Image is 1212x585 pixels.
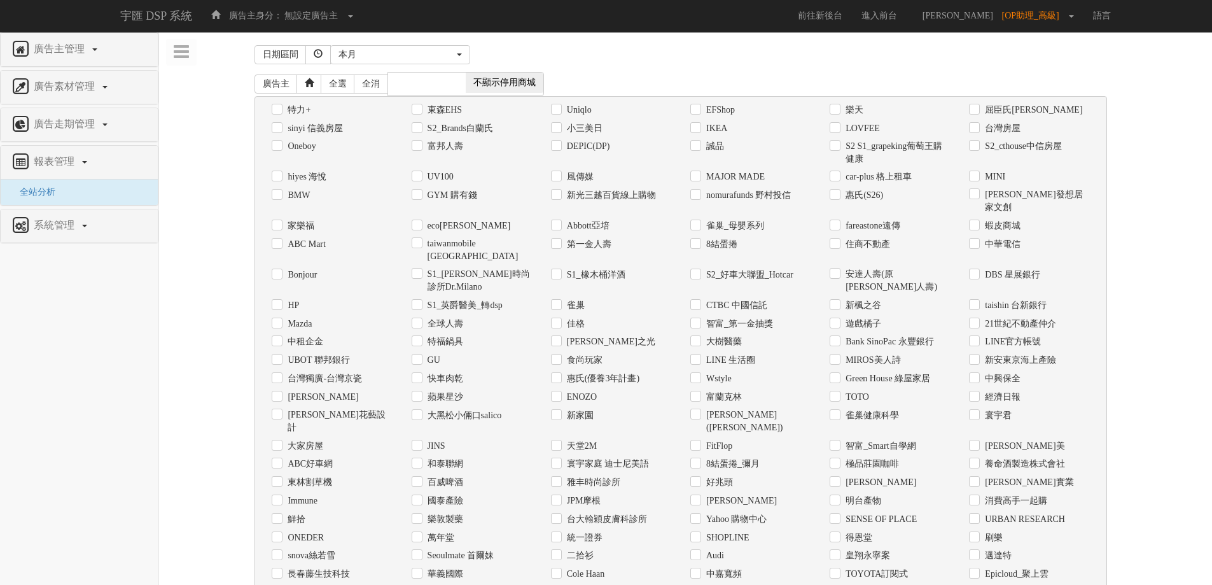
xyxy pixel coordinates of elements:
label: 8結蛋捲 [703,238,737,251]
label: SHOPLINE [703,532,749,544]
span: 無設定廣告主 [284,11,338,20]
label: 雀巢 [564,299,585,312]
label: fareastone遠傳 [842,220,900,232]
label: [PERSON_NAME] [703,495,777,507]
label: S2_好車大聯盟_Hotcar [703,269,793,281]
label: Oneboy [284,140,316,153]
label: JINS [424,440,445,453]
label: 新家園 [564,409,594,422]
label: [PERSON_NAME]([PERSON_NAME]) [703,409,811,434]
label: 華義國際 [424,568,463,581]
span: 系統管理 [31,220,81,230]
label: 養命酒製造株式會社 [982,458,1065,470]
label: [PERSON_NAME]美 [982,440,1064,453]
span: 報表管理 [31,156,81,167]
label: 食尚玩家 [564,354,603,367]
label: 新光三越百貨線上購物 [564,189,656,202]
label: TOYOTA訂閱式 [842,568,908,581]
label: 鮮拾 [284,513,305,526]
label: 特福鍋具 [424,335,463,348]
label: UV100 [424,171,454,183]
label: 皇翔永寧案 [842,549,890,562]
label: 特力+ [284,104,310,116]
label: Immune [284,495,317,507]
label: 中租企金 [284,335,323,348]
label: 風傳媒 [564,171,594,183]
label: GYM 購有錢 [424,189,477,202]
span: [PERSON_NAME] [916,11,1000,20]
label: 寰宇家庭 迪士尼美語 [564,458,650,470]
label: 安達人壽(原[PERSON_NAME]人壽) [842,268,950,293]
label: 大黑松小倆口salico [424,409,502,422]
label: BMW [284,189,310,202]
label: JPM摩根 [564,495,601,507]
label: LINE 生活圈 [703,354,755,367]
label: 國泰產險 [424,495,463,507]
label: SENSE ОF PLACE [842,513,917,526]
label: 佳格 [564,318,585,330]
label: DEPIC(DP) [564,140,610,153]
div: 本月 [338,48,454,61]
label: Uniqlo [564,104,592,116]
label: Audi [703,549,724,562]
label: CTBC 中國信託 [703,299,767,312]
label: 家樂福 [284,220,314,232]
label: 明台產物 [842,495,881,507]
label: LOVFEE [842,122,880,135]
a: 全消 [354,74,388,94]
label: 百威啤酒 [424,476,463,489]
label: 寰宇君 [982,409,1012,422]
label: 天堂2M [564,440,597,453]
label: 惠氏(優養3年計畫) [564,372,639,385]
label: 大樹醫藥 [703,335,742,348]
label: 中華電信 [982,238,1020,251]
label: 全球人壽 [424,318,463,330]
label: 住商不動產 [842,238,890,251]
a: 全站分析 [10,187,55,197]
label: UBOT 聯邦銀行 [284,354,349,367]
label: 台灣獨廣-台灣京瓷 [284,372,362,385]
label: S2_cthouse中信房屋 [982,140,1062,153]
label: 第一金人壽 [564,238,611,251]
label: 長春藤生技科技 [284,568,350,581]
label: ENOZO [564,391,597,404]
label: eco[PERSON_NAME] [424,220,511,232]
label: Seoulmate 首爾妹 [424,549,494,562]
label: 得恩堂 [842,532,872,544]
span: 廣告主身分： [229,11,282,20]
label: 台灣房屋 [982,122,1020,135]
label: 萬年堂 [424,532,454,544]
label: 蘋果星沙 [424,391,463,404]
label: GU [424,354,440,367]
label: 21世紀不動產仲介 [982,318,1056,330]
label: 誠品 [703,140,724,153]
label: Abbott亞培 [564,220,609,232]
label: 快車肉乾 [424,372,463,385]
span: 廣告走期管理 [31,118,101,129]
a: 廣告主管理 [10,39,148,60]
label: HP [284,299,299,312]
label: [PERSON_NAME]之光 [564,335,655,348]
label: 8結蛋捲_彌月 [703,458,760,470]
span: [OP助理_高級] [1002,11,1066,20]
label: LINE官方帳號 [982,335,1041,348]
label: FitFlop [703,440,732,453]
label: nomurafunds 野村投信 [703,189,791,202]
label: ONEDER [284,532,324,544]
label: [PERSON_NAME]實業 [982,476,1073,489]
label: Wstyle [703,372,732,385]
label: Epicloud_聚上雲 [982,568,1048,581]
label: [PERSON_NAME]發想居家文創 [982,188,1089,214]
label: 雅丰時尚診所 [564,476,620,489]
label: [PERSON_NAME] [284,391,358,404]
span: 廣告素材管理 [31,81,101,92]
label: 樂天 [842,104,863,116]
label: S1_英爵醫美_轉dsp [424,299,503,312]
label: 刷樂 [982,532,1003,544]
label: 蝦皮商城 [982,220,1020,232]
label: 富邦人壽 [424,140,463,153]
label: 和泰聯網 [424,458,463,470]
label: S1_橡木桶洋酒 [564,269,625,281]
label: ABC好車網 [284,458,333,470]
